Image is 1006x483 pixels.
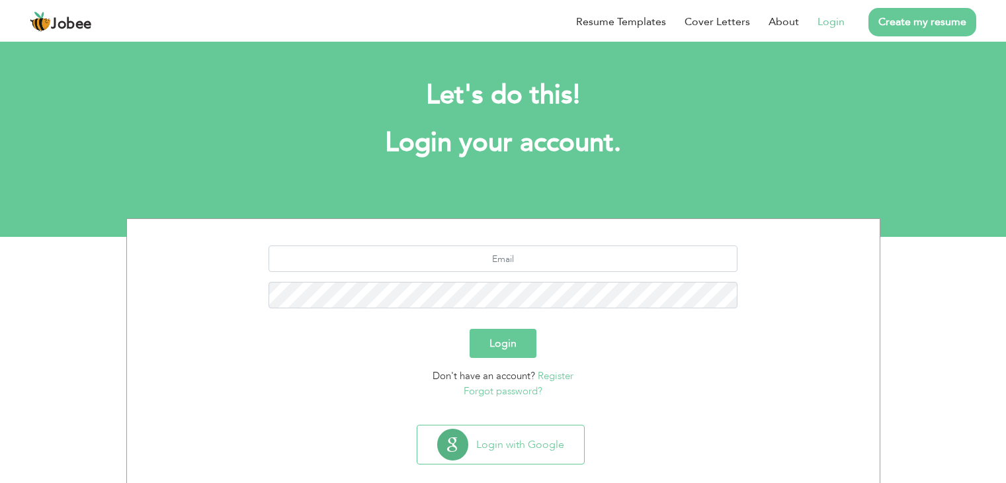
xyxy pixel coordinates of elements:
[464,384,542,398] a: Forgot password?
[30,11,51,32] img: jobee.io
[51,17,92,32] span: Jobee
[576,14,666,30] a: Resume Templates
[433,369,535,382] span: Don't have an account?
[30,11,92,32] a: Jobee
[146,78,860,112] h2: Let's do this!
[817,14,845,30] a: Login
[769,14,799,30] a: About
[538,369,573,382] a: Register
[685,14,750,30] a: Cover Letters
[868,8,976,36] a: Create my resume
[269,245,737,272] input: Email
[146,126,860,160] h1: Login your account.
[417,425,584,464] button: Login with Google
[470,329,536,358] button: Login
